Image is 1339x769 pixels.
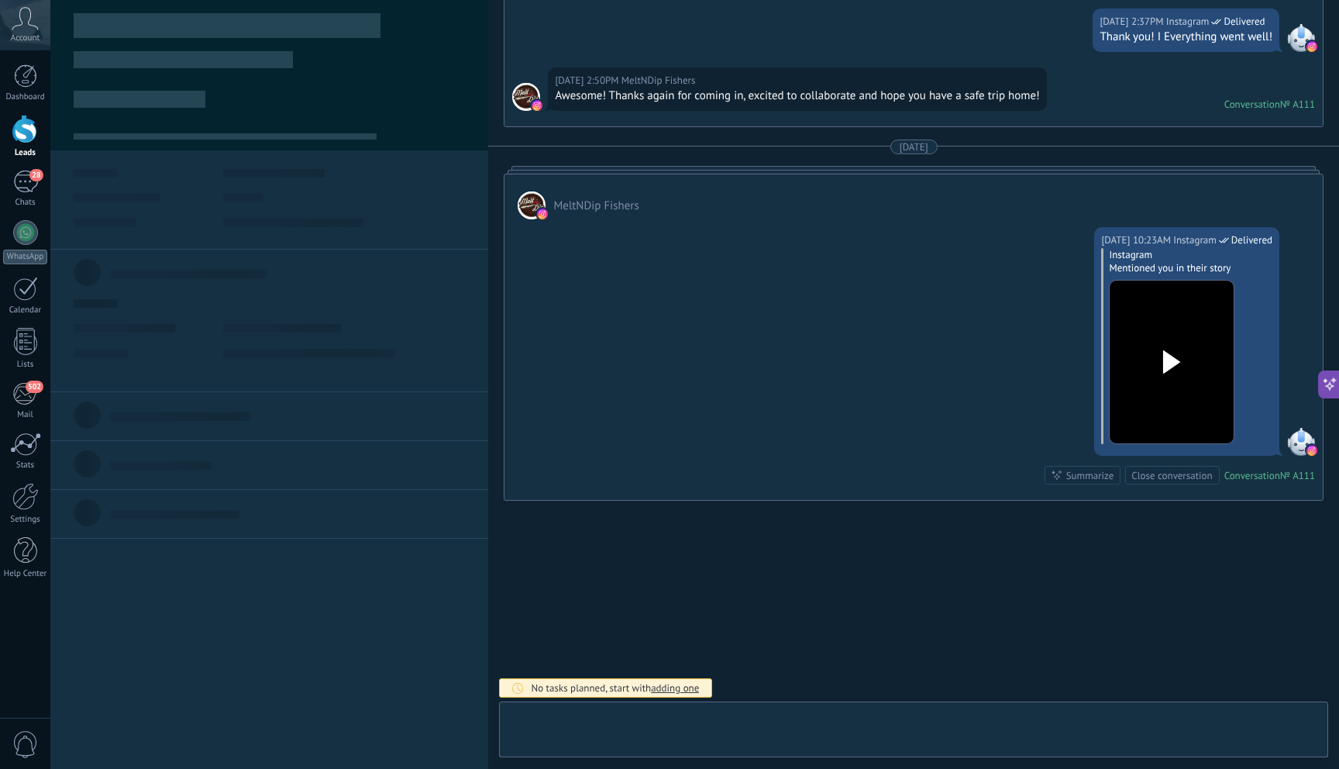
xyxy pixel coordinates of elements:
[1306,445,1317,456] img: instagram.svg
[1280,98,1315,111] div: № A111
[3,198,48,208] div: Chats
[1173,233,1217,248] span: Instagram
[1101,233,1173,248] div: [DATE] 10:23AM
[1109,248,1272,274] div: Instagram Mentioned you in their story
[1231,233,1272,248] span: Delivered
[1306,41,1317,52] img: instagram.svg
[1280,469,1315,482] div: № A111
[3,410,48,420] div: Mail
[3,360,48,370] div: Lists
[3,250,47,264] div: WhatsApp
[1131,468,1212,483] div: Close conversation
[1224,14,1265,29] span: Delivered
[1066,468,1114,483] div: Summarize
[1287,428,1315,456] span: Instagram
[621,73,696,88] span: MeltNDip Fishers
[900,140,928,154] div: [DATE]
[3,305,48,316] div: Calendar
[651,681,699,695] span: adding one
[531,681,699,695] div: No tasks planned, start with
[553,198,639,213] span: MeltNDip Fishers
[3,515,48,525] div: Settings
[3,460,48,471] div: Stats
[512,83,540,111] span: MeltNDip Fishers
[1100,14,1165,29] div: [DATE] 2:37PM
[537,209,548,219] img: instagram.svg
[1100,29,1272,45] div: Thank you! I Everything went well!
[3,569,48,579] div: Help Center
[1287,24,1315,52] span: Instagram
[3,92,48,102] div: Dashboard
[518,191,546,219] span: MeltNDip Fishers
[1166,14,1210,29] span: Instagram
[1224,469,1280,482] div: Conversation
[555,88,1039,104] div: Awesome! Thanks again for coming in, excited to collaborate and hope you have a safe trip home!
[555,73,621,88] div: [DATE] 2:50PM
[532,100,542,111] img: instagram.svg
[26,381,43,393] span: 502
[1224,98,1280,111] div: Conversation
[11,33,40,43] span: Account
[29,169,43,181] span: 28
[3,148,48,158] div: Leads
